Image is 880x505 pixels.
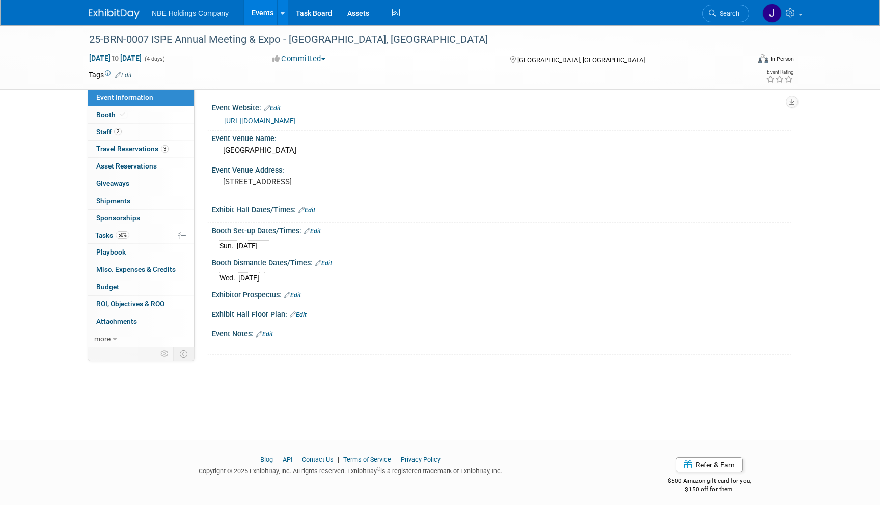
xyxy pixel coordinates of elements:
div: Event Venue Address: [212,162,791,175]
span: Search [716,10,739,17]
a: Edit [284,292,301,299]
span: [DATE] [DATE] [89,53,142,63]
span: Budget [96,283,119,291]
a: Booth [88,106,194,123]
button: Committed [269,53,329,64]
pre: [STREET_ADDRESS] [223,177,442,186]
img: ExhibitDay [89,9,140,19]
a: Edit [304,228,321,235]
a: ROI, Objectives & ROO [88,296,194,313]
div: Copyright © 2025 ExhibitDay, Inc. All rights reserved. ExhibitDay is a registered trademark of Ex... [89,464,612,476]
div: $150 off for them. [627,485,792,494]
a: Travel Reservations3 [88,141,194,157]
span: Event Information [96,93,153,101]
span: | [274,456,281,463]
a: Terms of Service [343,456,391,463]
a: Sponsorships [88,210,194,227]
a: Refer & Earn [676,457,743,472]
span: NBE Holdings Company [152,9,229,17]
a: Shipments [88,192,194,209]
div: Booth Set-up Dates/Times: [212,223,791,236]
td: Personalize Event Tab Strip [156,347,174,360]
a: Edit [264,105,281,112]
span: Booth [96,110,127,119]
div: $500 Amazon gift card for you, [627,470,792,493]
span: more [94,334,111,343]
div: Event Venue Name: [212,131,791,144]
a: Contact Us [302,456,334,463]
a: Event Information [88,89,194,106]
a: API [283,456,292,463]
div: Event Rating [766,70,793,75]
a: Asset Reservations [88,158,194,175]
a: [URL][DOMAIN_NAME] [224,117,296,125]
span: to [111,54,120,62]
span: Shipments [96,197,130,205]
span: Sponsorships [96,214,140,222]
span: 3 [161,145,169,153]
a: Privacy Policy [401,456,441,463]
span: | [335,456,342,463]
a: Giveaways [88,175,194,192]
td: Toggle Event Tabs [174,347,195,360]
span: ROI, Objectives & ROO [96,300,164,308]
a: Playbook [88,244,194,261]
a: Edit [256,331,273,338]
div: 25-BRN-0007 ISPE Annual Meeting & Expo - [GEOGRAPHIC_DATA], [GEOGRAPHIC_DATA] [86,31,734,49]
a: more [88,330,194,347]
span: Attachments [96,317,137,325]
span: | [393,456,399,463]
div: Booth Dismantle Dates/Times: [212,255,791,268]
a: Tasks50% [88,227,194,244]
td: [DATE] [238,272,259,283]
span: (4 days) [144,55,165,62]
div: Event Notes: [212,326,791,340]
div: In-Person [770,55,794,63]
td: [DATE] [237,240,258,251]
span: Playbook [96,248,126,256]
span: Tasks [95,231,129,239]
div: Exhibit Hall Floor Plan: [212,306,791,320]
a: Search [702,5,749,22]
span: Giveaways [96,179,129,187]
img: Format-Inperson.png [758,54,768,63]
td: Tags [89,70,132,80]
sup: ® [377,466,380,472]
a: Edit [290,311,307,318]
div: Event Website: [212,100,791,114]
span: 2 [114,128,122,135]
span: 50% [116,231,129,239]
a: Budget [88,278,194,295]
span: Misc. Expenses & Credits [96,265,176,273]
div: Exhibitor Prospectus: [212,287,791,300]
span: Staff [96,128,122,136]
td: Wed. [219,272,238,283]
i: Booth reservation complete [120,111,125,117]
div: Event Format [689,53,794,68]
td: Sun. [219,240,237,251]
a: Edit [315,260,332,267]
a: Blog [260,456,273,463]
a: Edit [298,207,315,214]
div: [GEOGRAPHIC_DATA] [219,143,784,158]
span: Travel Reservations [96,145,169,153]
div: Exhibit Hall Dates/Times: [212,202,791,215]
img: John Vargo [762,4,782,23]
span: Asset Reservations [96,162,157,170]
a: Attachments [88,313,194,330]
span: [GEOGRAPHIC_DATA], [GEOGRAPHIC_DATA] [517,56,645,64]
a: Staff2 [88,124,194,141]
a: Edit [115,72,132,79]
a: Misc. Expenses & Credits [88,261,194,278]
span: | [294,456,300,463]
